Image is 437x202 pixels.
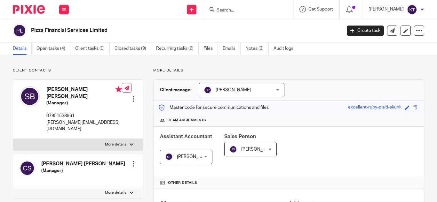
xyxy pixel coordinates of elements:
span: Sales Person [224,134,256,139]
p: More details [105,190,126,195]
span: [PERSON_NAME] [216,88,251,92]
img: svg%3E [20,86,40,107]
h3: Client manager [160,87,192,93]
a: Recurring tasks (6) [156,42,199,55]
img: svg%3E [407,4,417,15]
span: Other details [168,180,197,185]
a: Emails [223,42,241,55]
h5: (Manager) [41,168,125,174]
img: Pixie [13,5,45,14]
span: [PERSON_NAME] [177,154,212,159]
img: svg%3E [20,161,35,176]
i: Primary [115,86,122,93]
img: svg%3E [165,153,173,161]
a: Details [13,42,32,55]
img: svg%3E [13,24,26,37]
a: Closed tasks (9) [115,42,151,55]
h5: (Manager) [46,100,122,106]
p: More details [105,142,126,147]
input: Search [216,8,274,13]
p: 07951538961 [46,113,122,119]
span: Get Support [308,7,333,11]
div: excellent-ruby-plaid-skunk [348,104,401,111]
a: Files [203,42,218,55]
p: [PERSON_NAME][EMAIL_ADDRESS][DOMAIN_NAME] [46,119,122,132]
a: Open tasks (4) [36,42,70,55]
img: svg%3E [204,86,211,94]
a: Create task [347,26,384,36]
h2: Pizza Financial Services Limited [31,27,276,34]
p: [PERSON_NAME] [369,6,404,12]
span: [PERSON_NAME] [241,147,276,152]
p: Master code for secure communications and files [158,104,269,111]
h4: [PERSON_NAME] [PERSON_NAME] [41,161,125,167]
h4: [PERSON_NAME] [PERSON_NAME] [46,86,122,100]
img: svg%3E [229,146,237,153]
a: Notes (3) [245,42,269,55]
span: Assistant Accountant [160,134,212,139]
span: Team assignments [168,118,206,123]
a: Client tasks (0) [75,42,110,55]
p: More details [153,68,424,73]
a: Audit logs [274,42,298,55]
p: Client contacts [13,68,143,73]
